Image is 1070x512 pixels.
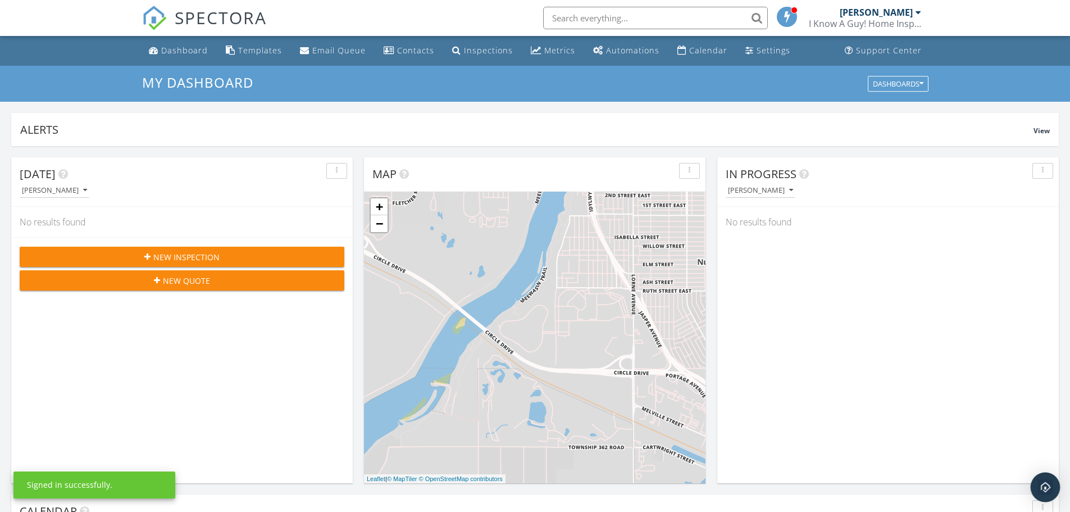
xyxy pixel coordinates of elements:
[20,166,56,182] span: [DATE]
[364,474,506,484] div: |
[295,40,370,61] a: Email Queue
[726,183,795,198] button: [PERSON_NAME]
[153,251,220,263] span: New Inspection
[20,122,1033,137] div: Alerts
[397,45,434,56] div: Contacts
[371,198,388,215] a: Zoom in
[20,247,344,267] button: New Inspection
[689,45,727,56] div: Calendar
[873,80,923,88] div: Dashboards
[372,166,397,182] span: Map
[419,475,503,482] a: © OpenStreetMap contributors
[1031,473,1060,502] div: Open Intercom Messenger
[175,6,267,29] span: SPECTORA
[589,40,664,61] a: Automations (Basic)
[163,275,210,287] span: New Quote
[448,40,517,61] a: Inspections
[757,45,790,56] div: Settings
[11,207,353,237] div: No results found
[868,76,928,92] button: Dashboards
[144,40,212,61] a: Dashboard
[312,45,366,56] div: Email Queue
[161,45,208,56] div: Dashboard
[856,45,922,56] div: Support Center
[840,7,913,18] div: [PERSON_NAME]
[238,45,282,56] div: Templates
[387,475,417,482] a: © MapTiler
[27,479,112,491] div: Signed in successfully.
[142,6,167,30] img: The Best Home Inspection Software - Spectora
[367,475,385,482] a: Leaflet
[526,40,580,61] a: Metrics
[221,40,286,61] a: Templates
[717,207,1059,237] div: No results found
[741,40,795,61] a: Settings
[673,40,732,61] a: Calendar
[543,7,768,29] input: Search everything...
[809,18,921,29] div: I Know A Guy! Home Inspections Ltd.
[142,73,253,92] span: My Dashboard
[840,40,926,61] a: Support Center
[22,187,87,194] div: [PERSON_NAME]
[20,183,89,198] button: [PERSON_NAME]
[464,45,513,56] div: Inspections
[728,187,793,194] div: [PERSON_NAME]
[379,40,439,61] a: Contacts
[1033,126,1050,135] span: View
[142,15,267,39] a: SPECTORA
[544,45,575,56] div: Metrics
[606,45,659,56] div: Automations
[726,166,796,182] span: In Progress
[371,215,388,232] a: Zoom out
[20,270,344,291] button: New Quote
